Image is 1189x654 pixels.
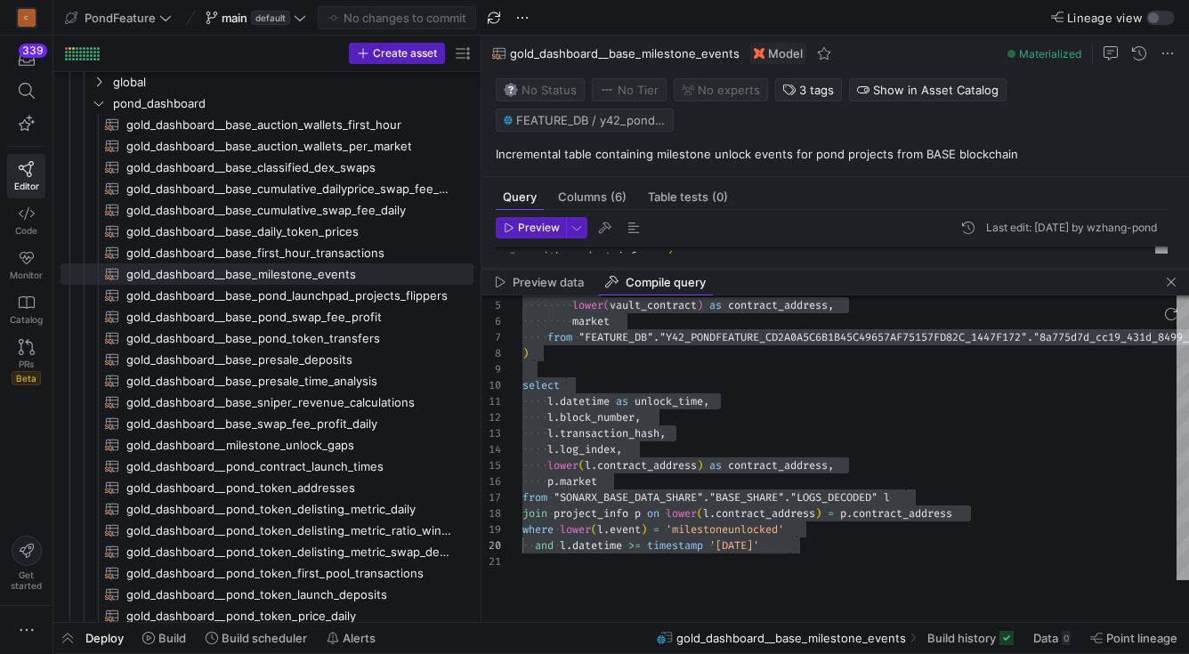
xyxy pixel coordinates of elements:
[481,457,501,473] div: 15
[481,345,501,361] div: 8
[481,329,501,345] div: 7
[61,562,473,584] a: gold_dashboard__pond_token_first_pool_transactions​​​​​​​​​​
[126,115,453,135] span: gold_dashboard__base_auction_wallets_first_hour​​​​​​​​​​
[592,78,667,101] button: No tierNo Tier
[648,191,728,203] span: Table tests
[572,538,622,553] span: datetime
[61,327,473,349] a: gold_dashboard__base_pond_token_transfers​​​​​​​​​​
[61,562,473,584] div: Press SPACE to select this row.
[61,541,473,562] div: Press SPACE to select this row.
[703,394,709,408] span: ,
[919,623,1022,653] button: Build history
[7,529,45,598] button: Getstarted
[126,157,453,178] span: gold_dashboard__base_classified_dex_swaps​​​​​​​​​​
[647,538,703,553] span: timestamp
[653,522,659,537] span: =
[784,490,790,505] span: .
[560,442,616,456] span: log_index
[61,392,473,413] a: gold_dashboard__base_sniper_revenue_calculations​​​​​​​​​​
[709,506,716,521] span: .
[522,506,547,521] span: join
[481,441,501,457] div: 14
[319,623,384,653] button: Alerts
[709,458,722,472] span: as
[19,359,34,369] span: PRs
[522,522,554,537] span: where
[496,217,566,238] button: Preview
[14,181,39,191] span: Editor
[11,569,42,591] span: Get started
[666,522,784,537] span: 'milestoneunlocked'
[971,330,1027,344] span: 1447F172"
[698,83,760,97] span: No expert s
[560,426,659,440] span: transaction_hash
[635,410,641,424] span: ,
[1082,623,1185,653] button: Point lineage
[61,434,473,456] a: gold_dashboard__milestone_unlock_gaps​​​​​​​​​​
[674,78,768,101] button: No experts
[1025,623,1079,653] button: Data0
[560,522,591,537] span: lower
[126,435,453,456] span: gold_dashboard__milestone_unlock_gaps​​​​​​​​​​
[496,109,674,132] button: FEATURE_DB / y42_pondfeature_main / GOLD_DASHBOARD__BASE_MILESTONE_EVENTS
[126,478,453,498] span: gold_dashboard__pond_token_addresses​​​​​​​​​​
[513,277,584,288] span: Preview data
[126,585,453,605] span: gold_dashboard__pond_token_launch_deposits​​​​​​​​​​
[566,538,572,553] span: .
[61,285,473,306] a: gold_dashboard__base_pond_launchpad_projects_flippers​​​​​​​​​​
[61,157,473,178] div: Press SPACE to select this row.
[703,506,709,521] span: l
[61,285,473,306] div: Press SPACE to select this row.
[373,47,437,60] span: Create asset
[61,370,473,392] div: Press SPACE to select this row.
[61,520,473,541] a: gold_dashboard__pond_token_delisting_metric_ratio_windows​​​​​​​​​​
[61,157,473,178] a: gold_dashboard__base_classified_dex_swaps​​​​​​​​​​
[522,378,560,392] span: select
[611,191,627,203] span: (6)
[578,330,653,344] span: "FEATURE_DB"
[481,505,501,521] div: 18
[61,242,473,263] a: gold_dashboard__base_first_hour_transactions​​​​​​​​​​
[547,426,554,440] span: l
[158,631,186,645] span: Build
[61,71,473,93] div: Press SPACE to select this row.
[986,222,1157,234] div: Last edit: [DATE] by wzhang-pond
[61,349,473,370] div: Press SPACE to select this row.
[7,287,45,332] a: Catalog
[547,330,572,344] span: from
[547,410,554,424] span: l
[7,243,45,287] a: Monitor
[554,394,560,408] span: .
[616,442,622,456] span: ,
[251,11,290,25] span: default
[61,584,473,605] a: gold_dashboard__pond_token_launch_deposits​​​​​​​​​​
[343,631,376,645] span: Alerts
[1106,631,1177,645] span: Point lineage
[610,522,641,537] span: event
[7,3,45,33] a: C
[198,623,315,653] button: Build scheduler
[10,314,43,325] span: Catalog
[1033,631,1058,645] span: Data
[61,498,473,520] div: Press SPACE to select this row.
[7,154,45,198] a: Editor
[61,221,473,242] div: Press SPACE to select this row.
[775,78,842,101] button: 3 tags
[61,263,473,285] div: Press SPACE to select this row.
[799,83,834,97] span: 3 tags
[849,78,1007,101] button: Show in Asset Catalog
[61,263,473,285] a: gold_dashboard__base_milestone_events​​​​​​​​​​
[61,584,473,605] div: Press SPACE to select this row.
[659,330,971,344] span: "Y42_PONDFEATURE_CD2A0A5C6B1B45C49657AF75157FD82C_
[61,327,473,349] div: Press SPACE to select this row.
[61,456,473,477] div: Press SPACE to select this row.
[481,489,501,505] div: 17
[597,522,603,537] span: l
[61,413,473,434] a: gold_dashboard__base_swap_fee_profit_daily​​​​​​​​​​
[134,623,194,653] button: Build
[481,521,501,537] div: 19
[61,349,473,370] a: gold_dashboard__base_presale_deposits​​​​​​​​​​
[19,44,47,58] div: 339
[1062,631,1071,645] div: 0
[61,434,473,456] div: Press SPACE to select this row.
